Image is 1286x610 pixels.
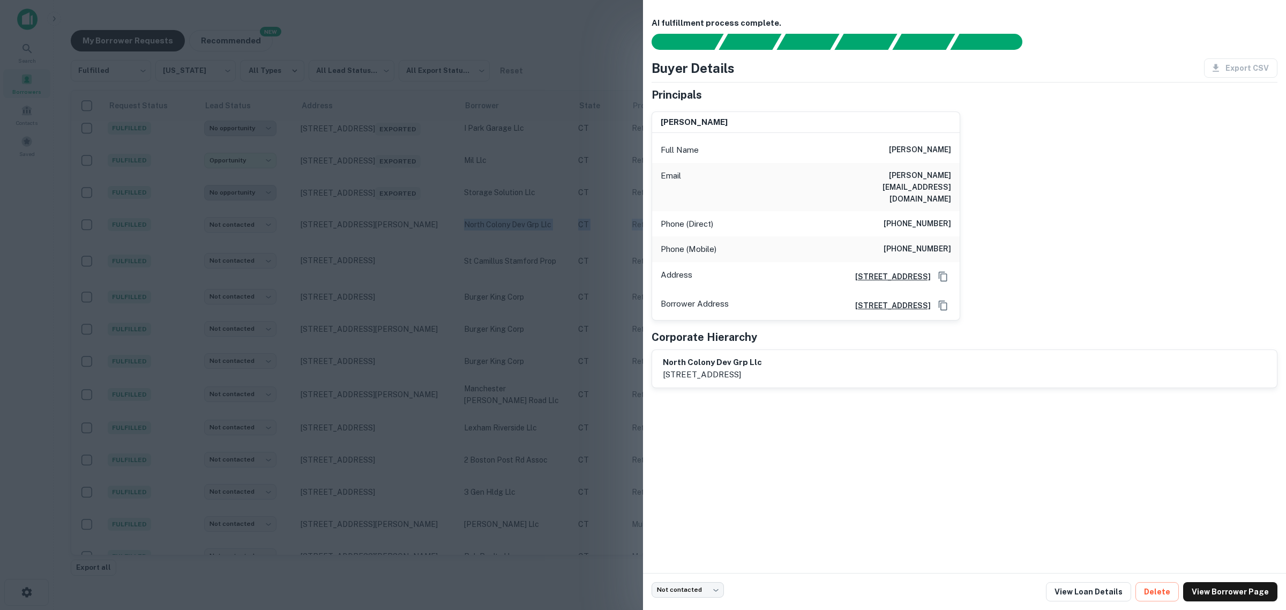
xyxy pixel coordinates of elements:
[834,34,897,50] div: Principals found, AI now looking for contact information...
[1183,582,1277,601] a: View Borrower Page
[661,243,716,256] p: Phone (Mobile)
[847,300,931,311] a: [STREET_ADDRESS]
[652,58,735,78] h4: Buyer Details
[661,269,692,285] p: Address
[661,218,713,230] p: Phone (Direct)
[652,582,724,598] div: Not contacted
[1046,582,1131,601] a: View Loan Details
[847,271,931,282] a: [STREET_ADDRESS]
[889,144,951,157] h6: [PERSON_NAME]
[884,218,951,230] h6: [PHONE_NUMBER]
[652,17,1277,29] h6: AI fulfillment process complete.
[951,34,1035,50] div: AI fulfillment process complete.
[935,269,951,285] button: Copy Address
[1232,524,1286,576] iframe: Chat Widget
[652,329,757,345] h5: Corporate Hierarchy
[823,169,951,205] h6: [PERSON_NAME][EMAIL_ADDRESS][DOMAIN_NAME]
[935,297,951,314] button: Copy Address
[884,243,951,256] h6: [PHONE_NUMBER]
[663,356,762,369] h6: north colony dev grp llc
[639,34,719,50] div: Sending borrower request to AI...
[1135,582,1179,601] button: Delete
[652,87,702,103] h5: Principals
[661,144,699,157] p: Full Name
[661,169,681,205] p: Email
[892,34,955,50] div: Principals found, still searching for contact information. This may take time...
[776,34,839,50] div: Documents found, AI parsing details...
[661,297,729,314] p: Borrower Address
[663,368,762,381] p: [STREET_ADDRESS]
[719,34,781,50] div: Your request is received and processing...
[661,116,728,129] h6: [PERSON_NAME]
